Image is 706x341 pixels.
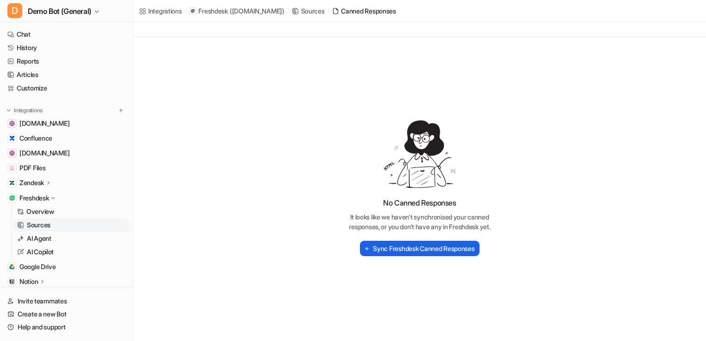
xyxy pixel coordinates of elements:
[328,7,329,15] span: /
[13,219,129,232] a: Sources
[4,117,129,130] a: www.airbnb.com[DOMAIN_NAME]
[9,264,15,270] img: Google Drive
[4,41,129,54] a: History
[360,241,479,256] button: Sync Freshdesk Canned Responses
[4,55,129,68] a: Reports
[19,178,44,187] p: Zendesk
[9,121,15,126] img: www.airbnb.com
[27,247,54,257] p: AI Copilot
[13,205,129,218] a: Overview
[341,197,498,208] h3: No Canned Responses
[14,107,43,114] p: Integrations
[373,244,474,253] h2: Sync Freshdesk Canned Responses
[28,5,91,18] span: Demo Bot (General)
[19,163,45,173] span: PDF Files
[26,207,54,216] p: Overview
[13,245,129,258] a: AI Copilot
[6,107,12,114] img: expand menu
[7,3,22,18] span: D
[19,119,69,128] span: [DOMAIN_NAME]
[189,6,284,16] a: Freshdesk([DOMAIN_NAME])
[9,279,15,284] img: Notion
[185,7,187,15] span: /
[9,165,15,171] img: PDF Files
[4,28,129,41] a: Chat
[9,180,15,186] img: Zendesk
[4,321,129,334] a: Help and support
[19,193,49,203] p: Freshdesk
[198,6,227,16] p: Freshdesk
[27,234,51,243] p: AI Agent
[19,277,38,286] p: Notion
[292,6,325,16] a: Sources
[384,120,455,188] img: Empty Record
[4,260,129,273] a: Google DriveGoogle Drive
[287,7,289,15] span: /
[9,135,15,141] img: Confluence
[4,161,129,174] a: PDF FilesPDF Files
[148,6,182,16] div: Integrations
[4,295,129,308] a: Invite teammates
[19,262,56,271] span: Google Drive
[19,134,52,143] span: Confluence
[9,150,15,156] img: www.atlassian.com
[118,107,124,114] img: menu_add.svg
[13,232,129,245] a: AI Agent
[346,212,494,232] p: It looks like we haven't synchronised your canned responses, or you don't have any in Freshdesk yet.
[301,6,325,16] div: Sources
[4,68,129,81] a: Articles
[341,6,396,16] div: Canned Responses
[9,195,15,201] img: Freshdesk
[332,6,396,16] a: Canned Responses
[4,106,45,115] button: Integrations
[139,6,182,16] a: Integrations
[230,6,284,16] p: ( [DOMAIN_NAME] )
[4,147,129,160] a: www.atlassian.com[DOMAIN_NAME]
[4,132,129,145] a: ConfluenceConfluence
[4,82,129,95] a: Customize
[19,148,69,158] span: [DOMAIN_NAME]
[27,220,50,230] p: Sources
[4,308,129,321] a: Create a new Bot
